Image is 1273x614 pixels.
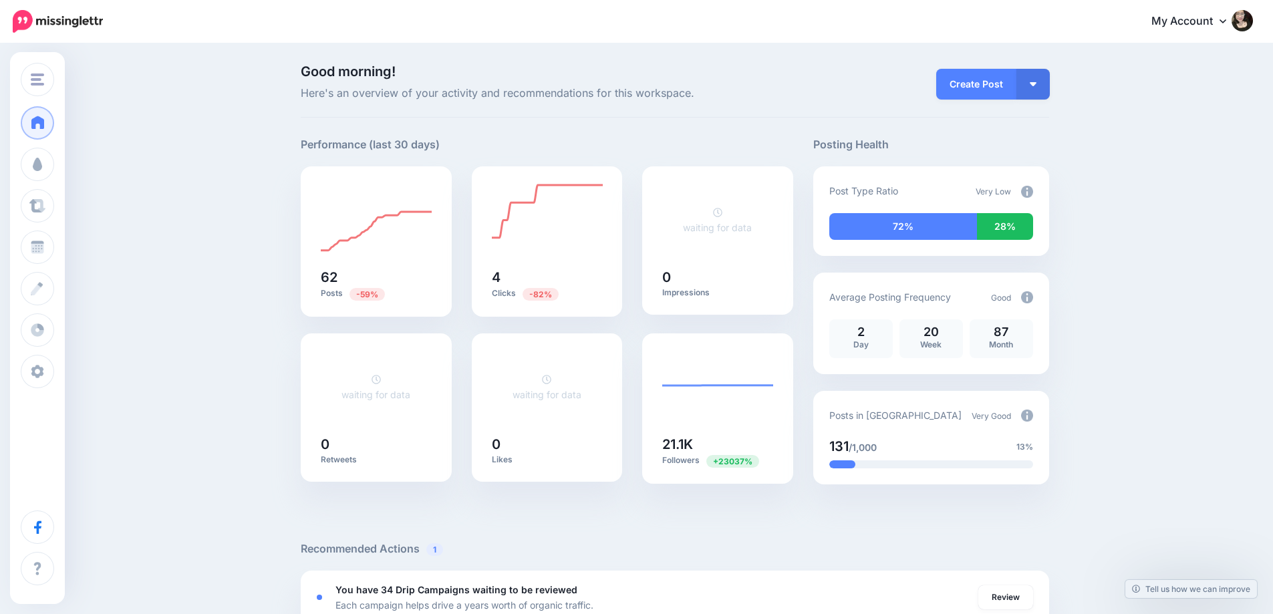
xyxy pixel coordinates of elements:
[991,293,1011,303] span: Good
[853,339,869,349] span: Day
[321,271,432,284] h5: 62
[335,584,577,595] b: You have 34 Drip Campaigns waiting to be reviewed
[976,186,1011,196] span: Very Low
[906,326,956,338] p: 20
[492,438,603,451] h5: 0
[317,595,322,600] div: <div class='status-dot small red margin-right'></div>Error
[341,373,410,400] a: waiting for data
[829,183,898,198] p: Post Type Ratio
[849,442,877,453] span: /1,000
[1030,82,1036,86] img: arrow-down-white.png
[829,408,962,423] p: Posts in [GEOGRAPHIC_DATA]
[349,288,385,301] span: Previous period: 151
[977,213,1033,240] div: 28% of your posts in the last 30 days were manually created (i.e. were not from Drip Campaigns or...
[523,288,559,301] span: Previous period: 22
[13,10,103,33] img: Missinglettr
[662,287,773,298] p: Impressions
[321,287,432,300] p: Posts
[492,271,603,284] h5: 4
[321,438,432,451] h5: 0
[492,454,603,465] p: Likes
[301,63,396,80] span: Good morning!
[492,287,603,300] p: Clicks
[662,271,773,284] h5: 0
[706,455,759,468] span: Previous period: 91
[1021,410,1033,422] img: info-circle-grey.png
[31,73,44,86] img: menu.png
[301,136,440,153] h5: Performance (last 30 days)
[989,339,1013,349] span: Month
[301,541,1049,557] h5: Recommended Actions
[426,543,443,556] span: 1
[972,411,1011,421] span: Very Good
[513,373,581,400] a: waiting for data
[978,585,1033,609] a: Review
[920,339,942,349] span: Week
[829,213,977,240] div: 72% of your posts in the last 30 days have been from Drip Campaigns
[976,326,1026,338] p: 87
[301,85,793,102] span: Here's an overview of your activity and recommendations for this workspace.
[662,454,773,467] p: Followers
[1021,186,1033,198] img: info-circle-grey.png
[321,454,432,465] p: Retweets
[1016,440,1033,454] span: 13%
[683,206,752,233] a: waiting for data
[1138,5,1253,38] a: My Account
[829,438,849,454] span: 131
[335,597,593,613] p: Each campaign helps drive a years worth of organic traffic.
[1021,291,1033,303] img: info-circle-grey.png
[813,136,1049,153] h5: Posting Health
[1125,580,1257,598] a: Tell us how we can improve
[829,289,951,305] p: Average Posting Frequency
[936,69,1016,100] a: Create Post
[836,326,886,338] p: 2
[829,460,856,468] div: 13% of your posts in the last 30 days have been from Drip Campaigns
[662,438,773,451] h5: 21.1K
